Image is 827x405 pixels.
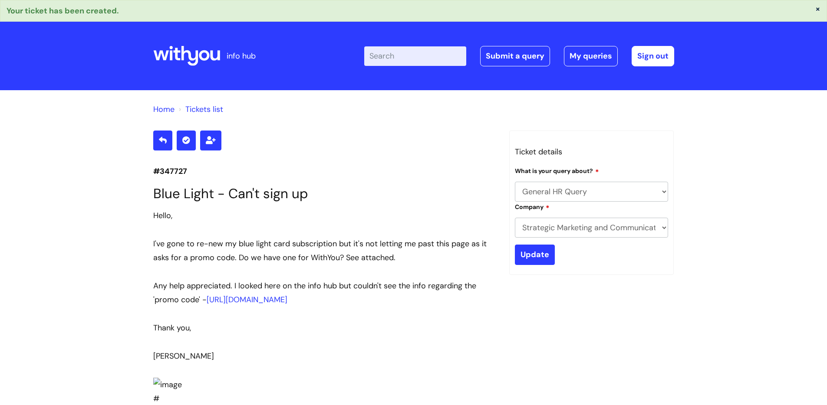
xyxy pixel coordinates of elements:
h3: Ticket details [515,145,669,159]
a: [URL][DOMAIN_NAME] [207,294,287,305]
div: | - [364,46,674,66]
li: Tickets list [177,102,223,116]
li: Solution home [153,102,175,116]
div: Hello, [153,209,496,222]
h1: Blue Light - Can't sign up [153,186,496,202]
input: Search [364,46,466,65]
a: My queries [564,46,618,66]
img: image [153,378,182,392]
div: Thank you, [153,321,496,335]
input: Update [515,245,555,265]
p: #347727 [153,164,496,178]
a: Tickets list [185,104,223,114]
label: What is your query about? [515,166,599,175]
p: info hub [227,49,256,63]
a: Submit a query [480,46,550,66]
label: Company [515,202,550,211]
button: × [815,5,820,13]
a: Home [153,104,175,114]
div: I've gone to re-new my blue light card subscription but it's not letting me past this page as it ... [153,237,496,307]
a: Sign out [632,46,674,66]
div: [PERSON_NAME] [153,349,496,377]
